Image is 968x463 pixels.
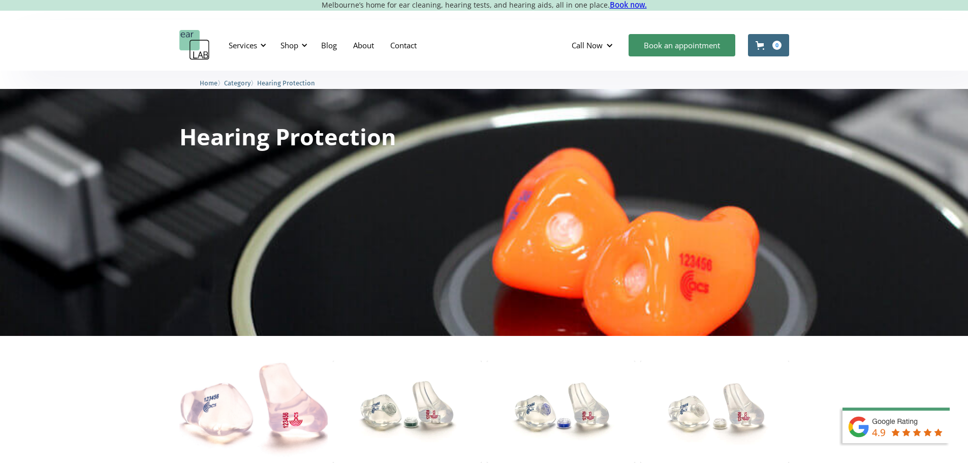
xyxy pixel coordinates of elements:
a: Home [200,78,217,87]
a: home [179,30,210,60]
div: Shop [280,40,298,50]
a: Book an appointment [629,34,735,56]
img: ACS Pro 17 [640,361,789,463]
span: Hearing Protection [257,79,315,87]
div: Services [223,30,269,60]
li: 〉 [224,78,257,88]
a: Hearing Protection [257,78,315,87]
a: About [345,30,382,60]
a: Open cart [748,34,789,56]
a: Blog [313,30,345,60]
span: Home [200,79,217,87]
div: Call Now [564,30,623,60]
span: Category [224,79,251,87]
li: 〉 [200,78,224,88]
a: Contact [382,30,425,60]
img: ACS Pro 10 [333,361,482,463]
h1: Hearing Protection [179,125,396,148]
div: Call Now [572,40,603,50]
div: 0 [772,41,782,50]
img: ACS Pro 15 [487,361,636,463]
div: Services [229,40,257,50]
img: Total Block [173,357,334,463]
a: Category [224,78,251,87]
div: Shop [274,30,310,60]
